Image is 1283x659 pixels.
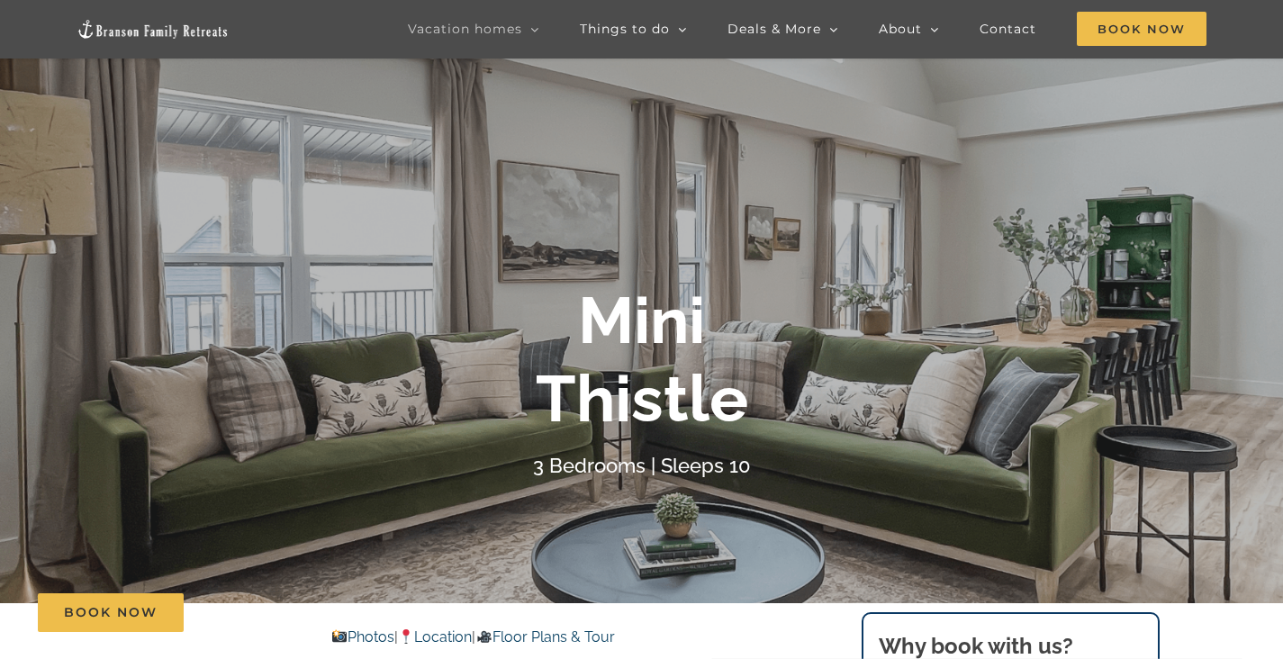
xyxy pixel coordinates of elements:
h4: 3 Bedrooms | Sleeps 10 [533,454,751,477]
span: Book Now [64,605,158,620]
p: | | [150,626,795,649]
a: Photos [331,628,394,645]
span: Contact [980,23,1036,35]
img: 🎥 [477,629,492,644]
b: Mini Thistle [536,282,748,436]
span: Book Now [1077,12,1206,46]
a: Floor Plans & Tour [475,628,614,645]
a: Book Now [38,593,184,632]
span: Things to do [580,23,670,35]
span: Vacation homes [408,23,522,35]
span: Deals & More [727,23,821,35]
span: About [879,23,922,35]
img: Branson Family Retreats Logo [77,19,230,40]
img: 📸 [332,629,347,644]
a: Location [398,628,472,645]
img: 📍 [399,629,413,644]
